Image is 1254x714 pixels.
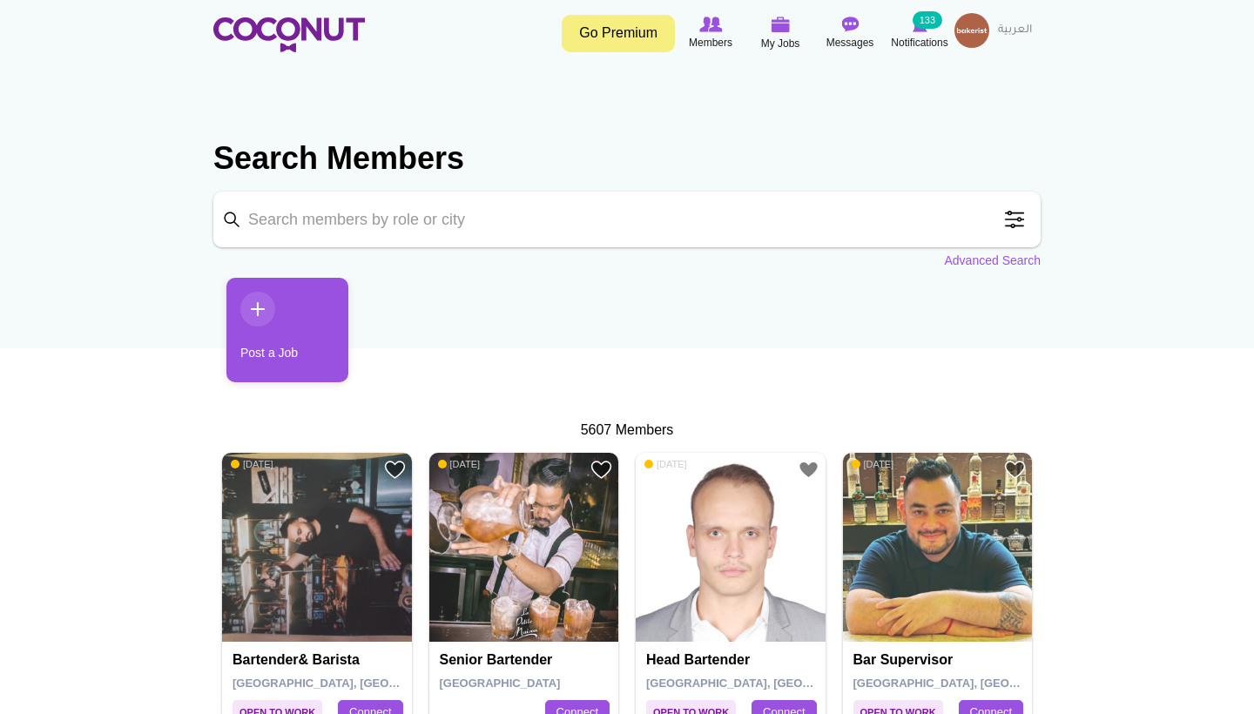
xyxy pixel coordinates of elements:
[213,138,1041,179] h2: Search Members
[384,459,406,481] a: Add to Favourites
[213,278,335,395] li: 1 / 1
[438,458,481,470] span: [DATE]
[745,13,815,54] a: My Jobs My Jobs
[233,677,481,690] span: [GEOGRAPHIC_DATA], [GEOGRAPHIC_DATA]
[440,652,613,668] h4: Senior Bartender
[562,15,675,52] a: Go Premium
[853,677,1102,690] span: [GEOGRAPHIC_DATA], [GEOGRAPHIC_DATA]
[826,34,874,51] span: Messages
[913,11,942,29] small: 133
[761,35,800,52] span: My Jobs
[440,677,561,690] span: [GEOGRAPHIC_DATA]
[213,192,1041,247] input: Search members by role or city
[233,652,406,668] h4: Bartender& Barista
[646,677,894,690] span: [GEOGRAPHIC_DATA], [GEOGRAPHIC_DATA]
[676,13,745,53] a: Browse Members Members
[841,17,859,32] img: Messages
[989,13,1041,48] a: العربية
[699,17,722,32] img: Browse Members
[646,652,819,668] h4: Head Bartender
[226,278,348,382] a: Post a Job
[913,17,927,32] img: Notifications
[213,421,1041,441] div: 5607 Members
[944,252,1041,269] a: Advanced Search
[213,17,365,52] img: Home
[644,458,687,470] span: [DATE]
[853,652,1027,668] h4: Bar Supervisor
[1004,459,1026,481] a: Add to Favourites
[815,13,885,53] a: Messages Messages
[885,13,954,53] a: Notifications Notifications 133
[852,458,894,470] span: [DATE]
[231,458,273,470] span: [DATE]
[798,459,819,481] a: Add to Favourites
[689,34,732,51] span: Members
[590,459,612,481] a: Add to Favourites
[771,17,790,32] img: My Jobs
[891,34,947,51] span: Notifications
